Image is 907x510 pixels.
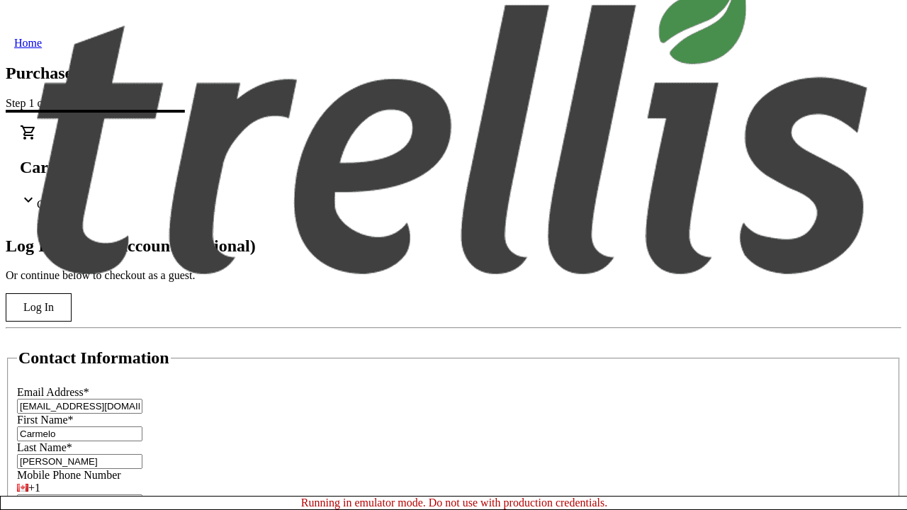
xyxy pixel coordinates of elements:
button: Log In [6,293,72,322]
label: Mobile Phone Number [17,469,121,481]
span: Log In [23,301,54,314]
input: (506) 234-5678 [17,494,142,509]
label: First Name* [17,414,74,426]
label: Email Address* [17,386,89,398]
label: Last Name* [17,441,72,453]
